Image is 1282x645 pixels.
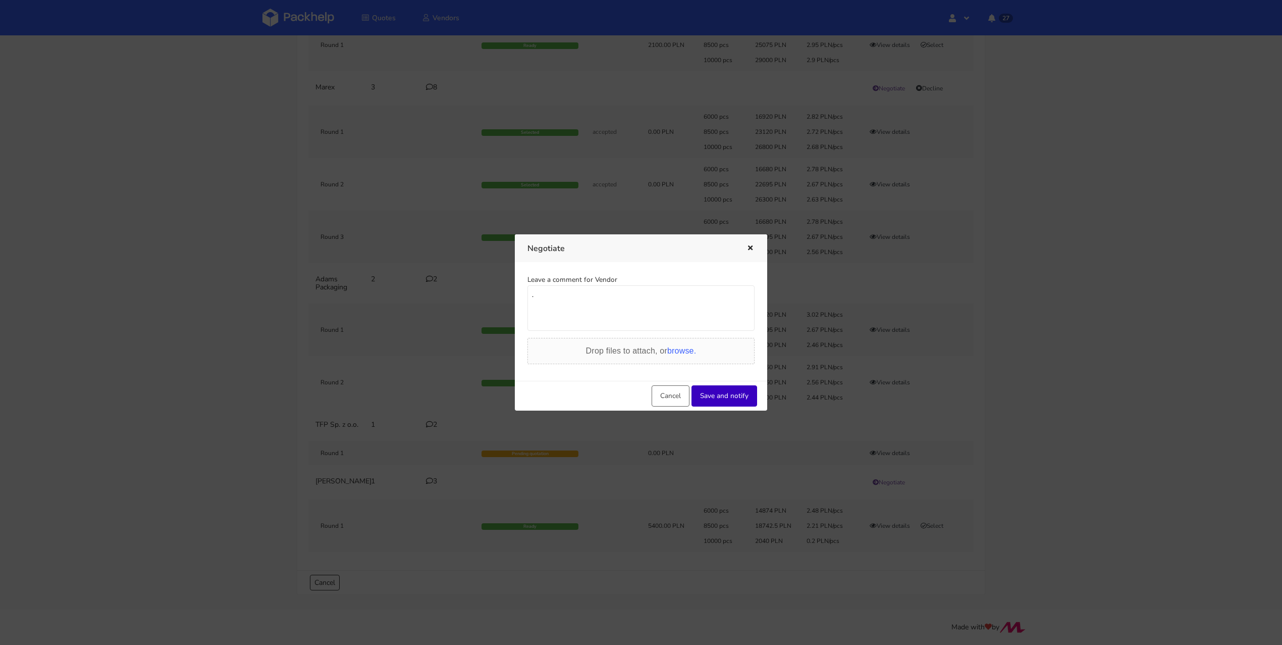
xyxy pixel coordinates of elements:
span: browse. [667,346,696,355]
button: Save and notify [691,385,757,407]
button: Cancel [652,385,689,407]
h3: Negotiate [527,241,731,256]
div: Leave a comment for Vendor [527,275,755,285]
span: Drop files to attach, or [586,346,697,355]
